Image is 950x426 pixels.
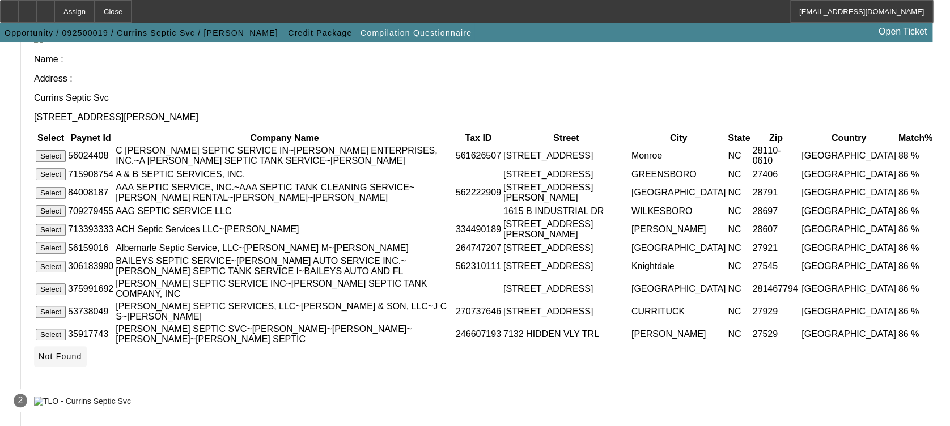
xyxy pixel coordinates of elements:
td: 1615 B INDUSTRIAL DR [503,205,630,218]
button: Select [36,168,66,180]
td: [PERSON_NAME] [631,323,727,345]
td: [STREET_ADDRESS][PERSON_NAME] [503,219,630,240]
td: 246607193 [455,323,502,345]
button: Select [36,329,66,340]
td: 53738049 [67,301,114,322]
td: NC [727,278,750,300]
td: 88 % [898,145,933,167]
button: Select [36,242,66,254]
td: [GEOGRAPHIC_DATA] [801,278,897,300]
td: NC [727,323,750,345]
td: NC [727,301,750,322]
td: [STREET_ADDRESS] [503,301,630,322]
td: NC [727,182,750,203]
td: [GEOGRAPHIC_DATA] [801,205,897,218]
td: [STREET_ADDRESS] [503,255,630,277]
span: 2 [18,395,23,406]
td: 86 % [898,219,933,240]
button: Select [36,283,66,295]
td: 86 % [898,278,933,300]
td: 28110-0610 [752,145,800,167]
td: NC [727,255,750,277]
td: [GEOGRAPHIC_DATA] [631,182,727,203]
div: - Currins Septic Svc [61,397,131,406]
td: Knightdale [631,255,727,277]
td: 561626507 [455,145,502,167]
td: [PERSON_NAME] SEPTIC SERVICES, LLC~[PERSON_NAME] & SON, LLC~J C S~[PERSON_NAME] [115,301,454,322]
td: 56159016 [67,241,114,254]
button: Compilation Questionnaire [358,23,474,43]
td: [GEOGRAPHIC_DATA] [801,241,897,254]
span: Compilation Questionnaire [361,28,472,37]
td: 28607 [752,219,800,240]
td: 715908754 [67,168,114,181]
a: Open Ticket [874,22,931,41]
td: 7132 HIDDEN VLY TRL [503,323,630,345]
button: Select [36,306,66,318]
td: Albemarle Septic Service, LLC~[PERSON_NAME] M~[PERSON_NAME] [115,241,454,254]
td: 562222909 [455,182,502,203]
td: 28791 [752,182,800,203]
p: Currins Septic Svc [34,93,936,103]
td: 86 % [898,255,933,277]
td: NC [727,145,750,167]
button: Select [36,150,66,162]
td: [STREET_ADDRESS] [503,168,630,181]
button: Not Found [34,346,87,367]
span: Not Found [39,352,82,361]
td: [GEOGRAPHIC_DATA] [801,301,897,322]
td: [GEOGRAPHIC_DATA] [801,182,897,203]
td: 334490189 [455,219,502,240]
p: Address : [34,74,936,84]
th: State [727,133,750,144]
td: NC [727,205,750,218]
td: 86 % [898,205,933,218]
td: NC [727,168,750,181]
th: Zip [752,133,800,144]
button: Select [36,261,66,272]
td: ACH Septic Services LLC~[PERSON_NAME] [115,219,454,240]
td: GREENSBORO [631,168,727,181]
td: 713393333 [67,219,114,240]
td: 28697 [752,205,800,218]
td: 27529 [752,323,800,345]
td: CURRITUCK [631,301,727,322]
button: Select [36,205,66,217]
td: 375991692 [67,278,114,300]
td: 86 % [898,182,933,203]
th: City [631,133,727,144]
th: Paynet Id [67,133,114,144]
p: Name : [34,54,936,65]
button: Select [36,187,66,199]
th: Country [801,133,897,144]
td: [GEOGRAPHIC_DATA] [801,323,897,345]
td: [GEOGRAPHIC_DATA] [801,219,897,240]
td: [GEOGRAPHIC_DATA] [631,278,727,300]
td: 270737646 [455,301,502,322]
td: NC [727,241,750,254]
th: Street [503,133,630,144]
td: 27406 [752,168,800,181]
td: BAILEYS SEPTIC SERVICE~[PERSON_NAME] AUTO SERVICE INC.~[PERSON_NAME] SEPTIC TANK SERVICE I~BAILEY... [115,255,454,277]
td: [PERSON_NAME] SEPTIC SERVICE INC~[PERSON_NAME] SEPTIC TANK COMPANY, INC [115,278,454,300]
td: [STREET_ADDRESS] [503,278,630,300]
td: 27921 [752,241,800,254]
th: Match% [898,133,933,144]
td: [GEOGRAPHIC_DATA] [801,255,897,277]
th: Tax ID [455,133,502,144]
span: Credit Package [288,28,352,37]
th: Select [35,133,66,144]
td: A & B SEPTIC SERVICES, INC. [115,168,454,181]
button: Credit Package [285,23,355,43]
td: [GEOGRAPHIC_DATA] [801,145,897,167]
td: WILKESBORO [631,205,727,218]
td: C [PERSON_NAME] SEPTIC SERVICE IN~[PERSON_NAME] ENTERPRISES, INC.~A [PERSON_NAME] SEPTIC TANK SER... [115,145,454,167]
td: 56024408 [67,145,114,167]
td: NC [727,219,750,240]
td: 27545 [752,255,800,277]
td: 27929 [752,301,800,322]
th: Company Name [115,133,454,144]
p: [STREET_ADDRESS][PERSON_NAME] [34,112,936,122]
td: AAG SEPTIC SERVICE LLC [115,205,454,218]
span: Opportunity / 092500019 / Currins Septic Svc / [PERSON_NAME] [5,28,278,37]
